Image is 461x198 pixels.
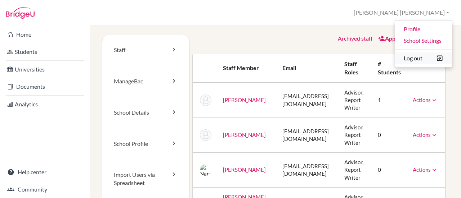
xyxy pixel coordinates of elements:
th: Email [277,54,338,83]
td: 1 [372,83,407,118]
td: [EMAIL_ADDRESS][DOMAIN_NAME] [277,118,338,152]
button: [PERSON_NAME] [PERSON_NAME] [350,6,452,19]
a: Actions [413,132,438,138]
a: Home [1,27,88,42]
a: Help center [1,165,88,179]
th: Staff member [217,54,277,83]
a: Profile [395,23,452,35]
a: [PERSON_NAME] [223,97,266,103]
a: School Settings [395,35,452,46]
td: 0 [372,118,407,152]
a: School Profile [102,128,189,160]
td: Advisor, Report Writer [339,83,372,118]
td: Advisor, Report Writer [339,118,372,152]
a: Documents [1,79,88,94]
a: School Details [102,97,189,128]
td: [EMAIL_ADDRESS][DOMAIN_NAME] [277,153,338,188]
td: [EMAIL_ADDRESS][DOMAIN_NAME] [277,83,338,118]
a: ManageBac [102,66,189,97]
a: Students [1,45,88,59]
button: Log out [395,52,452,64]
a: Staff [102,34,189,66]
th: Staff roles [339,54,372,83]
img: Kelly-Ann Harris [200,129,211,141]
a: Actions [413,97,438,103]
a: Community [1,182,88,197]
a: Archived staff [338,35,372,42]
td: 0 [372,153,407,188]
img: Bridge-U [6,7,35,19]
td: Advisor, Report Writer [339,153,372,188]
a: Actions [413,166,438,173]
a: Analytics [1,97,88,111]
a: Appoint a staff member [378,35,445,42]
a: [PERSON_NAME] [223,132,266,138]
a: Universities [1,62,88,77]
img: Sarah Campbell [200,95,211,106]
ul: [PERSON_NAME] [PERSON_NAME] [395,20,452,67]
th: # students [372,54,407,83]
img: Nandita Maunthrooa [200,164,211,176]
a: [PERSON_NAME] [223,166,266,173]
